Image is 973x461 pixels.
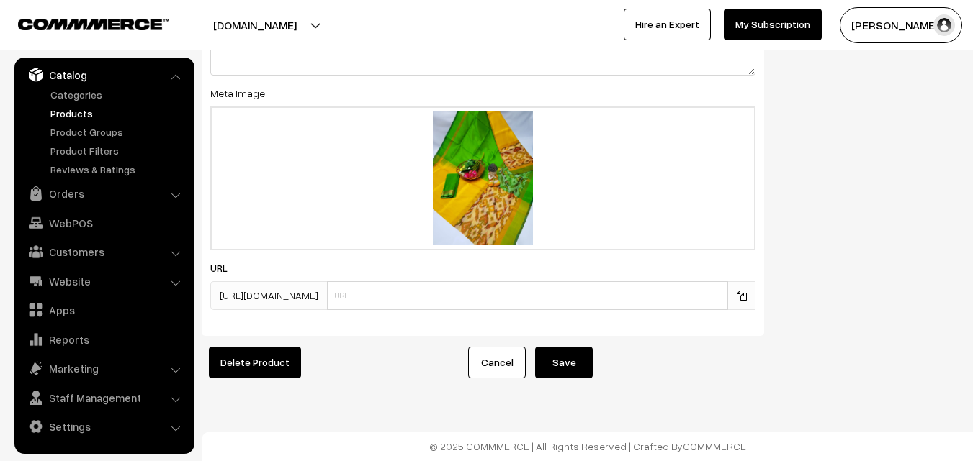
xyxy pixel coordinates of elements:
button: Delete Product [209,347,301,378]
a: Apps [18,297,189,323]
a: Orders [18,181,189,206]
a: Categories [47,87,189,102]
button: [PERSON_NAME] [840,7,962,43]
img: user [933,14,955,36]
label: Meta Image [210,86,265,101]
footer: © 2025 COMMMERCE | All Rights Reserved | Crafted By [202,432,973,461]
a: COMMMERCE [18,14,144,32]
a: Website [18,268,189,294]
button: Save [535,347,593,378]
label: URL [210,260,245,275]
input: URL [327,281,728,310]
a: Product Groups [47,124,189,140]
a: Marketing [18,355,189,381]
button: [DOMAIN_NAME] [163,7,347,43]
span: [URL][DOMAIN_NAME] [210,281,327,310]
a: Settings [18,414,189,439]
a: WebPOS [18,210,189,236]
a: COMMMERCE [683,440,746,452]
img: COMMMERCE [18,19,169,29]
a: Reports [18,327,189,352]
a: Cancel [468,347,526,378]
a: Product Filters [47,143,189,158]
a: Staff Management [18,385,189,411]
a: Reviews & Ratings [47,162,189,177]
a: Customers [18,239,189,265]
a: My Subscription [724,9,822,40]
a: Hire an Expert [624,9,711,40]
a: Products [47,106,189,121]
a: Catalog [18,62,189,88]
